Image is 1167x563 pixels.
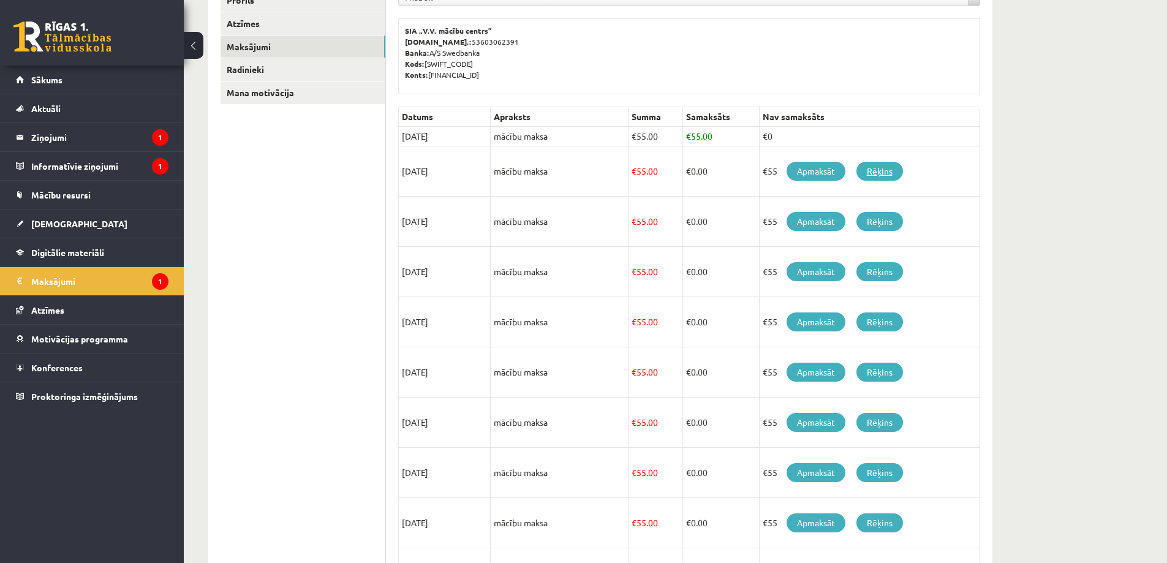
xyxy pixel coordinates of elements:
[221,12,385,35] a: Atzīmes
[686,417,691,428] span: €
[787,262,845,281] a: Apmaksāt
[405,48,429,58] b: Banka:
[629,146,683,197] td: 55.00
[682,297,759,347] td: 0.00
[632,130,636,142] span: €
[399,448,491,498] td: [DATE]
[629,347,683,398] td: 55.00
[31,267,168,295] legend: Maksājumi
[31,189,91,200] span: Mācību resursi
[686,366,691,377] span: €
[632,266,636,277] span: €
[491,498,629,548] td: mācību maksa
[221,58,385,81] a: Radinieki
[16,353,168,382] a: Konferences
[686,517,691,528] span: €
[682,127,759,146] td: 55.00
[759,107,980,127] th: Nav samaksāts
[632,216,636,227] span: €
[16,152,168,180] a: Informatīvie ziņojumi1
[856,413,903,432] a: Rēķins
[31,218,127,229] span: [DEMOGRAPHIC_DATA]
[31,333,128,344] span: Motivācijas programma
[759,347,980,398] td: €55
[399,297,491,347] td: [DATE]
[787,463,845,482] a: Apmaksāt
[491,448,629,498] td: mācību maksa
[31,123,168,151] legend: Ziņojumi
[221,36,385,58] a: Maksājumi
[16,267,168,295] a: Maksājumi1
[16,181,168,209] a: Mācību resursi
[632,417,636,428] span: €
[405,25,973,80] p: 53603062391 A/S Swedbanka [SWIFT_CODE] [FINANCIAL_ID]
[31,74,62,85] span: Sākums
[491,146,629,197] td: mācību maksa
[686,266,691,277] span: €
[491,107,629,127] th: Apraksts
[682,107,759,127] th: Samaksāts
[16,66,168,94] a: Sākums
[856,463,903,482] a: Rēķins
[399,498,491,548] td: [DATE]
[682,247,759,297] td: 0.00
[682,448,759,498] td: 0.00
[491,127,629,146] td: mācību maksa
[152,158,168,175] i: 1
[856,262,903,281] a: Rēķins
[629,448,683,498] td: 55.00
[31,103,61,114] span: Aktuāli
[759,297,980,347] td: €55
[629,127,683,146] td: 55.00
[491,297,629,347] td: mācību maksa
[31,247,104,258] span: Digitālie materiāli
[16,296,168,324] a: Atzīmes
[16,210,168,238] a: [DEMOGRAPHIC_DATA]
[759,247,980,297] td: €55
[399,107,491,127] th: Datums
[759,448,980,498] td: €55
[629,297,683,347] td: 55.00
[787,513,845,532] a: Apmaksāt
[686,467,691,478] span: €
[632,366,636,377] span: €
[31,362,83,373] span: Konferences
[13,21,111,52] a: Rīgas 1. Tālmācības vidusskola
[787,312,845,331] a: Apmaksāt
[686,216,691,227] span: €
[405,37,472,47] b: [DOMAIN_NAME].:
[686,316,691,327] span: €
[787,413,845,432] a: Apmaksāt
[856,212,903,231] a: Rēķins
[629,498,683,548] td: 55.00
[759,398,980,448] td: €55
[399,146,491,197] td: [DATE]
[759,197,980,247] td: €55
[399,127,491,146] td: [DATE]
[399,197,491,247] td: [DATE]
[632,165,636,176] span: €
[31,304,64,316] span: Atzīmes
[787,162,845,181] a: Apmaksāt
[16,94,168,123] a: Aktuāli
[221,81,385,104] a: Mana motivācija
[856,363,903,382] a: Rēķins
[491,398,629,448] td: mācību maksa
[686,165,691,176] span: €
[686,130,691,142] span: €
[405,26,493,36] b: SIA „V.V. mācību centrs”
[682,347,759,398] td: 0.00
[629,107,683,127] th: Summa
[682,146,759,197] td: 0.00
[31,391,138,402] span: Proktoringa izmēģinājums
[856,312,903,331] a: Rēķins
[16,382,168,410] a: Proktoringa izmēģinājums
[491,347,629,398] td: mācību maksa
[491,247,629,297] td: mācību maksa
[405,70,428,80] b: Konts:
[787,212,845,231] a: Apmaksāt
[682,498,759,548] td: 0.00
[856,162,903,181] a: Rēķins
[629,247,683,297] td: 55.00
[16,238,168,266] a: Digitālie materiāli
